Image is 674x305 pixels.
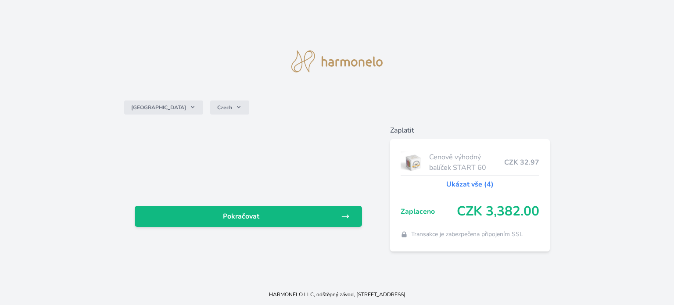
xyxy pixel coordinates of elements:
[135,206,362,227] a: Pokračovat
[291,50,383,72] img: logo.svg
[124,100,203,115] button: [GEOGRAPHIC_DATA]
[401,151,426,173] img: start.jpg
[131,104,186,111] span: [GEOGRAPHIC_DATA]
[429,152,504,173] span: Cenově výhodný balíček START 60
[217,104,232,111] span: Czech
[210,100,249,115] button: Czech
[142,211,341,222] span: Pokračovat
[390,125,550,136] h6: Zaplatit
[446,179,494,190] a: Ukázat vše (4)
[411,230,523,239] span: Transakce je zabezpečena připojením SSL
[457,204,539,219] span: CZK 3,382.00
[504,157,539,168] span: CZK 32.97
[401,206,457,217] span: Zaplaceno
